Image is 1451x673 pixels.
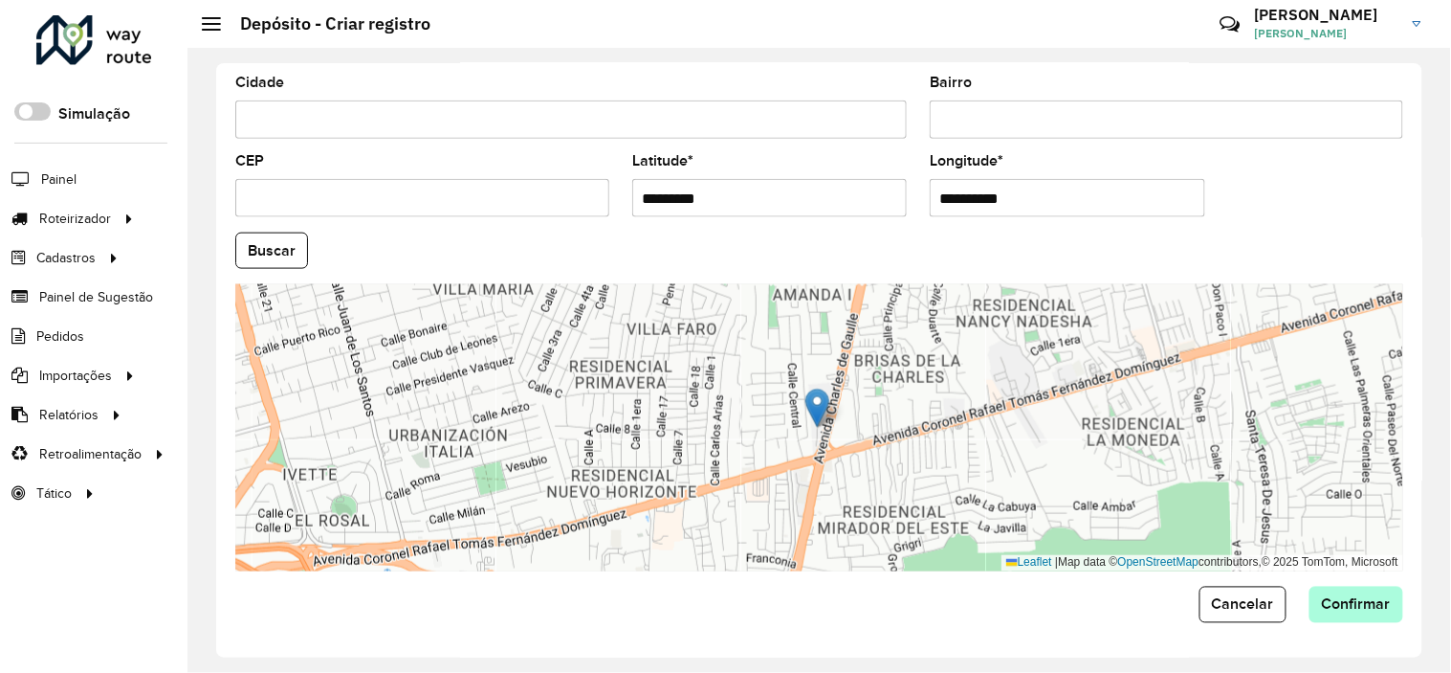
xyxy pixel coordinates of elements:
[1118,556,1199,570] a: OpenStreetMap
[39,209,111,229] span: Roteirizador
[632,149,693,172] label: Latitude
[1199,587,1286,623] button: Cancelar
[805,389,829,428] img: Marker
[1209,4,1250,45] a: Contato Rápido
[1006,556,1052,570] a: Leaflet
[1055,556,1058,570] span: |
[930,71,972,94] label: Bairro
[1212,596,1274,613] span: Cancelar
[41,169,77,190] span: Painel
[1255,25,1398,42] span: [PERSON_NAME]
[235,233,308,269] button: Buscar
[235,71,284,94] label: Cidade
[36,326,84,347] span: Pedidos
[39,405,99,425] span: Relatórios
[58,102,130,125] label: Simulação
[39,366,112,386] span: Importações
[1322,596,1391,613] span: Confirmar
[36,248,96,268] span: Cadastros
[221,13,430,34] h2: Depósito - Criar registro
[39,444,142,464] span: Retroalimentação
[1001,555,1403,572] div: Map data © contributors,© 2025 TomTom, Microsoft
[1255,6,1398,24] h3: [PERSON_NAME]
[39,287,153,307] span: Painel de Sugestão
[36,483,72,504] span: Tático
[1309,587,1403,623] button: Confirmar
[235,149,264,172] label: CEP
[930,149,1003,172] label: Longitude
